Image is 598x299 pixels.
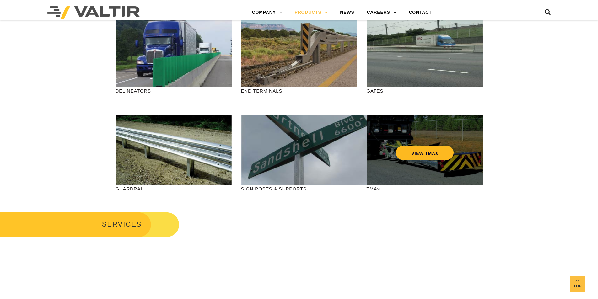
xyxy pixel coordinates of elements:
[402,6,438,19] a: CONTACT
[396,146,454,160] a: VIEW TMAs
[367,185,483,192] p: TMAs
[361,6,403,19] a: CAREERS
[367,87,483,94] p: GATES
[241,87,357,94] p: END TERMINALS
[116,87,232,94] p: DELINEATORS
[334,6,360,19] a: NEWS
[570,276,585,292] a: Top
[241,185,357,192] p: SIGN POSTS & SUPPORTS
[116,185,232,192] p: GUARDRAIL
[570,283,585,290] span: Top
[246,6,288,19] a: COMPANY
[47,6,140,19] img: Valtir
[288,6,334,19] a: PRODUCTS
